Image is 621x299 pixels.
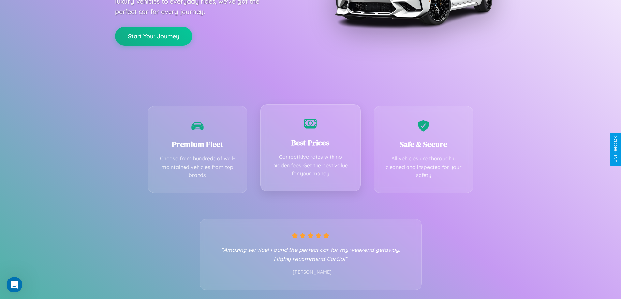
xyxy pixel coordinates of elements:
p: - [PERSON_NAME] [213,268,408,277]
iframe: Intercom live chat [7,277,22,292]
h3: Best Prices [271,137,350,148]
h3: Safe & Secure [384,139,464,150]
div: Give Feedback [613,136,618,163]
p: Competitive rates with no hidden fees. Get the best value for your money [271,153,350,178]
button: Start Your Journey [115,27,192,46]
p: "Amazing service! Found the perfect car for my weekend getaway. Highly recommend CarGo!" [213,245,408,263]
h3: Premium Fleet [158,139,238,150]
p: Choose from hundreds of well-maintained vehicles from top brands [158,155,238,180]
p: All vehicles are thoroughly cleaned and inspected for your safety [384,155,464,180]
